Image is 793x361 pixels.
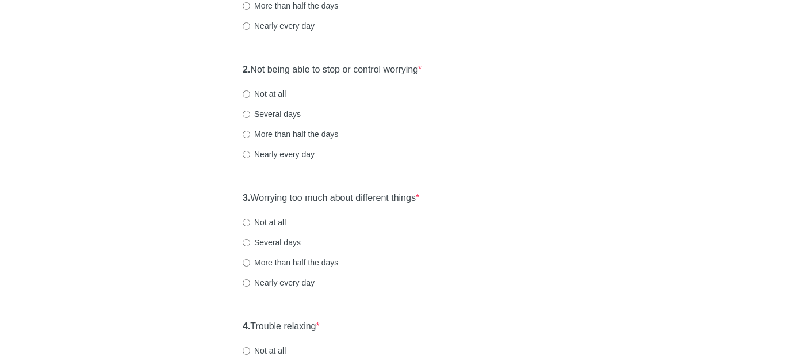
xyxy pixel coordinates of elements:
[243,216,286,228] label: Not at all
[243,345,286,356] label: Not at all
[243,192,419,205] label: Worrying too much about different things
[243,239,250,246] input: Several days
[243,108,301,120] label: Several days
[243,111,250,118] input: Several days
[243,219,250,226] input: Not at all
[243,151,250,158] input: Nearly every day
[243,64,250,74] strong: 2.
[243,149,315,160] label: Nearly every day
[243,320,320,333] label: Trouble relaxing
[243,63,422,77] label: Not being able to stop or control worrying
[243,237,301,248] label: Several days
[243,257,338,268] label: More than half the days
[243,131,250,138] input: More than half the days
[243,193,250,203] strong: 3.
[243,22,250,30] input: Nearly every day
[243,279,250,287] input: Nearly every day
[243,277,315,288] label: Nearly every day
[243,90,250,98] input: Not at all
[243,128,338,140] label: More than half the days
[243,259,250,267] input: More than half the days
[243,2,250,10] input: More than half the days
[243,321,250,331] strong: 4.
[243,347,250,355] input: Not at all
[243,88,286,100] label: Not at all
[243,20,315,32] label: Nearly every day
